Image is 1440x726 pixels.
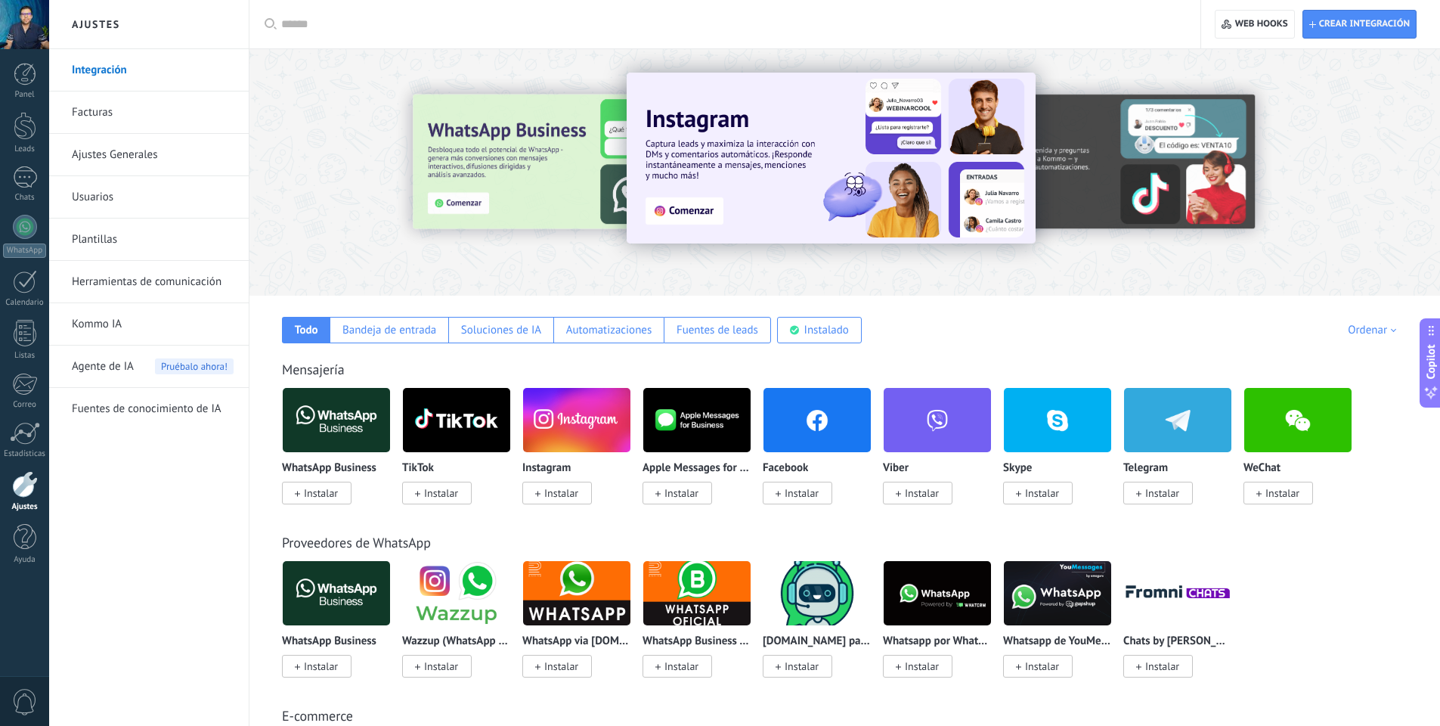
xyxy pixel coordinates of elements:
[403,557,510,630] img: logo_main.png
[155,358,234,374] span: Pruébalo ahora!
[424,659,458,673] span: Instalar
[283,557,390,630] img: logo_main.png
[1123,387,1243,523] div: Telegram
[3,400,47,410] div: Correo
[522,560,643,696] div: WhatsApp via Radist.Online
[402,560,522,696] div: Wazzup (WhatsApp & Instagram)
[522,635,631,648] p: WhatsApp via [DOMAIN_NAME]
[461,323,541,337] div: Soluciones de IA
[1265,486,1299,500] span: Instalar
[763,557,871,630] img: logo_main.png
[49,92,249,134] li: Facturas
[522,387,643,523] div: Instagram
[282,462,376,475] p: WhatsApp Business
[283,383,390,457] img: logo_main.png
[785,486,819,500] span: Instalar
[643,635,751,648] p: WhatsApp Business API ([GEOGRAPHIC_DATA]) via [DOMAIN_NAME]
[49,134,249,176] li: Ajustes Generales
[785,659,819,673] span: Instalar
[1004,557,1111,630] img: logo_main.png
[402,635,511,648] p: Wazzup (WhatsApp & Instagram)
[883,387,1003,523] div: Viber
[643,383,751,457] img: logo_main.png
[883,635,992,648] p: Whatsapp por Whatcrm y Telphin
[1319,18,1410,30] span: Crear integración
[3,244,46,258] div: WhatsApp
[3,351,47,361] div: Listas
[763,383,871,457] img: facebook.png
[282,635,376,648] p: WhatsApp Business
[544,659,578,673] span: Instalar
[1124,557,1231,630] img: logo_main.png
[72,346,134,388] span: Agente de IA
[49,261,249,303] li: Herramientas de comunicación
[1025,486,1059,500] span: Instalar
[677,323,758,337] div: Fuentes de leads
[49,346,249,388] li: Agente de IA
[804,323,849,337] div: Instalado
[643,560,763,696] div: WhatsApp Business API (WABA) via Radist.Online
[72,49,234,92] a: Integración
[3,555,47,565] div: Ayuda
[3,298,47,308] div: Calendario
[282,534,431,551] a: Proveedores de WhatsApp
[523,557,630,630] img: logo_main.png
[3,502,47,512] div: Ajustes
[883,462,909,475] p: Viber
[72,134,234,176] a: Ajustes Generales
[403,383,510,457] img: logo_main.png
[413,95,735,229] img: Slide 3
[1145,486,1179,500] span: Instalar
[49,219,249,261] li: Plantillas
[1025,659,1059,673] span: Instalar
[49,303,249,346] li: Kommo IA
[342,323,436,337] div: Bandeja de entrada
[72,303,234,346] a: Kommo IA
[282,707,353,724] a: E-commerce
[1423,345,1438,380] span: Copilot
[72,92,234,134] a: Facturas
[1123,462,1168,475] p: Telegram
[402,462,434,475] p: TikTok
[3,193,47,203] div: Chats
[763,387,883,523] div: Facebook
[1243,462,1281,475] p: WeChat
[523,383,630,457] img: instagram.png
[3,90,47,100] div: Panel
[905,486,939,500] span: Instalar
[72,261,234,303] a: Herramientas de comunicación
[884,557,991,630] img: logo_main.png
[1244,383,1352,457] img: wechat.png
[282,387,402,523] div: WhatsApp Business
[424,486,458,500] span: Instalar
[72,219,234,261] a: Plantillas
[402,387,522,523] div: TikTok
[304,486,338,500] span: Instalar
[763,560,883,696] div: ChatArchitect.com para WhatsApp
[1003,635,1112,648] p: Whatsapp de YouMessages
[1235,18,1288,30] span: Web hooks
[1348,323,1401,337] div: Ordenar
[295,323,318,337] div: Todo
[72,176,234,219] a: Usuarios
[884,383,991,457] img: viber.png
[3,144,47,154] div: Leads
[304,659,338,673] span: Instalar
[664,486,698,500] span: Instalar
[627,73,1036,244] img: Slide 1
[282,560,402,696] div: WhatsApp Business
[1243,387,1364,523] div: WeChat
[1123,635,1232,648] p: Chats by [PERSON_NAME]
[1302,10,1417,39] button: Crear integración
[1124,383,1231,457] img: telegram.png
[1003,462,1032,475] p: Skype
[522,462,571,475] p: Instagram
[643,557,751,630] img: logo_main.png
[49,176,249,219] li: Usuarios
[49,388,249,430] li: Fuentes de conocimiento de IA
[282,361,345,378] a: Mensajería
[664,659,698,673] span: Instalar
[905,659,939,673] span: Instalar
[1215,10,1294,39] button: Web hooks
[883,560,1003,696] div: Whatsapp por Whatcrm y Telphin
